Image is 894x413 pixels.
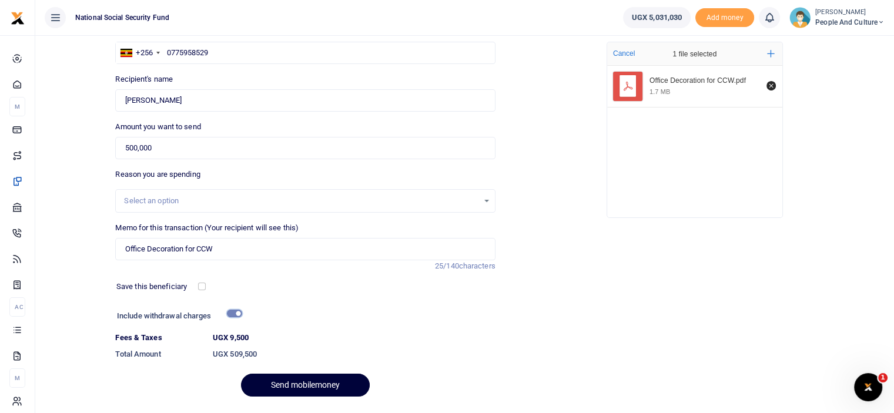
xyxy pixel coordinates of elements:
h6: Include withdrawal charges [117,311,237,321]
img: profile-user [789,7,811,28]
label: Reason you are spending [115,169,200,180]
li: M [9,97,25,116]
li: M [9,368,25,388]
label: Memo for this transaction (Your recipient will see this) [115,222,299,234]
li: Toup your wallet [695,8,754,28]
h6: UGX 509,500 [213,350,495,359]
li: Wallet ballance [618,7,695,28]
label: Save this beneficiary [116,281,187,293]
input: Loading name... [115,89,495,112]
button: Remove file [765,79,778,92]
span: National Social Security Fund [71,12,174,23]
div: Select an option [124,195,478,207]
span: People and Culture [815,17,885,28]
div: File Uploader [607,42,783,218]
input: Enter extra information [115,238,495,260]
label: UGX 9,500 [213,332,249,344]
label: Amount you want to send [115,121,200,133]
a: UGX 5,031,030 [623,7,691,28]
input: UGX [115,137,495,159]
a: logo-small logo-large logo-large [11,13,25,22]
div: +256 [136,47,152,59]
div: 1.7 MB [649,88,670,96]
a: profile-user [PERSON_NAME] People and Culture [789,7,885,28]
img: logo-small [11,11,25,25]
span: 1 [878,373,888,382]
div: Office Decoration for CCW.pdf [649,76,760,86]
small: [PERSON_NAME] [815,8,885,18]
div: Uganda: +256 [116,42,163,63]
a: Add money [695,12,754,21]
iframe: Intercom live chat [854,373,882,401]
input: Enter phone number [115,42,495,64]
button: Add more files [762,45,779,62]
h6: Total Amount [115,350,203,359]
span: UGX 5,031,030 [632,12,682,23]
dt: Fees & Taxes [111,332,208,344]
li: Ac [9,297,25,317]
div: 1 file selected [645,42,745,66]
label: Recipient's name [115,73,173,85]
button: Send mobilemoney [241,374,370,397]
span: Add money [695,8,754,28]
span: 25/140 [435,261,459,270]
span: characters [459,261,495,270]
button: Cancel [610,46,638,61]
